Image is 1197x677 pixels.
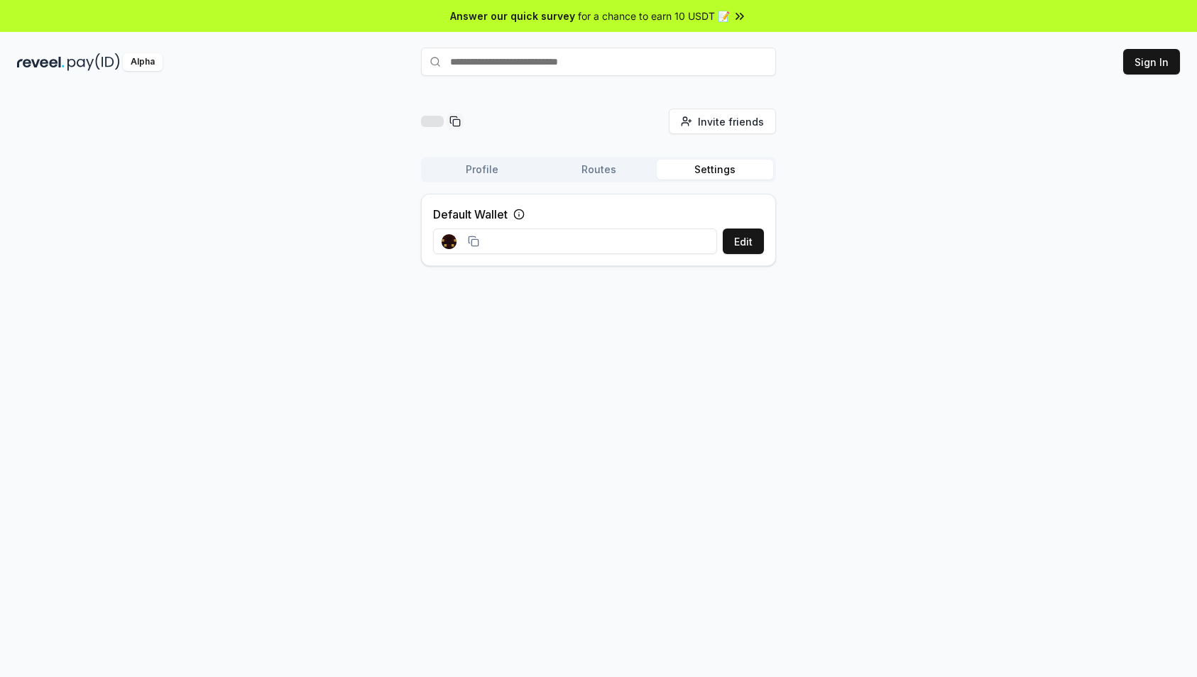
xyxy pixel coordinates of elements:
button: Routes [540,160,657,180]
button: Edit [723,229,764,254]
img: reveel_dark [17,53,65,71]
label: Default Wallet [433,206,508,223]
button: Settings [657,160,773,180]
span: Invite friends [698,114,764,129]
button: Sign In [1123,49,1180,75]
img: pay_id [67,53,120,71]
span: for a chance to earn 10 USDT 📝 [578,9,730,23]
button: Profile [424,160,540,180]
div: Alpha [123,53,163,71]
button: Invite friends [669,109,776,134]
span: Answer our quick survey [450,9,575,23]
